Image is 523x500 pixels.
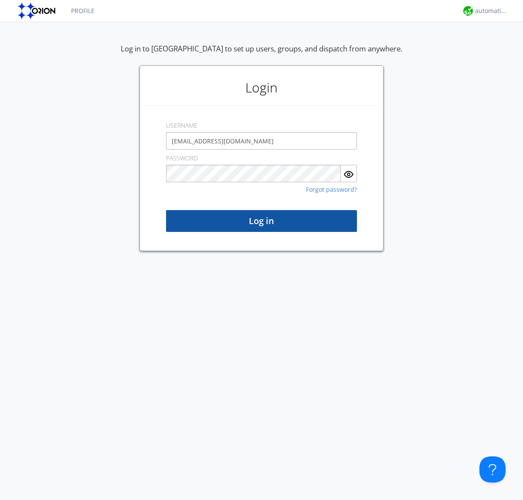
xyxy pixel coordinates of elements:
div: automation+atlas [475,7,508,15]
h1: Login [144,70,379,105]
button: Log in [166,210,357,232]
label: USERNAME [166,121,197,130]
input: Password [166,165,341,182]
img: eye.svg [343,169,354,180]
a: Forgot password? [306,187,357,193]
div: Log in to [GEOGRAPHIC_DATA] to set up users, groups, and dispatch from anywhere. [121,44,402,65]
img: d2d01cd9b4174d08988066c6d424eccd [463,6,473,16]
iframe: Toggle Customer Support [479,456,506,483]
img: orion-labs-logo.svg [17,2,58,20]
button: Show Password [341,165,357,182]
label: PASSWORD [166,154,198,163]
